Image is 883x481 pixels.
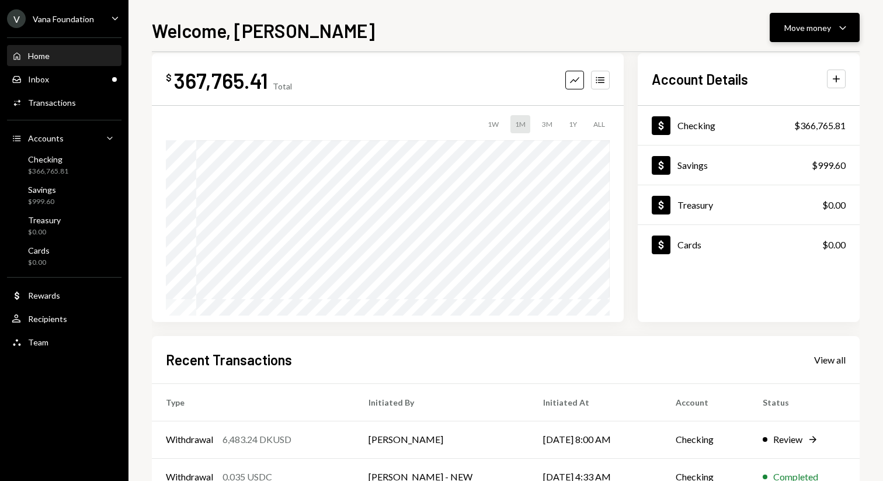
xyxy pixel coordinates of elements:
[638,225,860,264] a: Cards$0.00
[7,212,121,240] a: Treasury$0.00
[28,74,49,84] div: Inbox
[537,115,557,133] div: 3M
[28,245,50,255] div: Cards
[354,383,529,421] th: Initiated By
[28,314,67,324] div: Recipients
[677,239,701,250] div: Cards
[152,19,375,42] h1: Welcome, [PERSON_NAME]
[28,337,48,347] div: Team
[662,421,749,458] td: Checking
[28,167,68,177] div: $366,765.81
[28,258,50,268] div: $0.00
[166,350,292,369] h2: Recent Transactions
[273,81,292,91] div: Total
[814,354,846,366] div: View all
[662,383,749,421] th: Account
[28,185,56,195] div: Savings
[529,421,662,458] td: [DATE] 8:00 AM
[28,290,60,300] div: Rewards
[652,70,748,89] h2: Account Details
[7,68,121,89] a: Inbox
[794,119,846,133] div: $366,765.81
[483,115,503,133] div: 1W
[152,383,354,421] th: Type
[7,92,121,113] a: Transactions
[677,120,715,131] div: Checking
[770,13,860,42] button: Move money
[564,115,582,133] div: 1Y
[822,198,846,212] div: $0.00
[223,432,291,447] div: 6,483.24 DKUSD
[28,197,56,207] div: $999.60
[812,158,846,172] div: $999.60
[7,9,26,28] div: V
[7,127,121,148] a: Accounts
[677,199,713,210] div: Treasury
[28,133,64,143] div: Accounts
[33,14,94,24] div: Vana Foundation
[7,285,121,306] a: Rewards
[638,146,860,185] a: Savings$999.60
[166,72,172,84] div: $
[7,151,121,179] a: Checking$366,765.81
[28,215,61,225] div: Treasury
[822,238,846,252] div: $0.00
[7,308,121,329] a: Recipients
[749,383,860,421] th: Status
[166,432,213,447] div: Withdrawal
[638,106,860,145] a: Checking$366,765.81
[773,432,802,447] div: Review
[529,383,662,421] th: Initiated At
[28,51,50,61] div: Home
[677,160,708,171] div: Savings
[7,45,121,66] a: Home
[814,353,846,366] a: View all
[28,227,61,237] div: $0.00
[7,331,121,352] a: Team
[589,115,610,133] div: ALL
[28,98,76,108] div: Transactions
[354,421,529,458] td: [PERSON_NAME]
[7,242,121,270] a: Cards$0.00
[638,185,860,224] a: Treasury$0.00
[28,154,68,164] div: Checking
[510,115,530,133] div: 1M
[784,22,831,34] div: Move money
[174,67,268,94] div: 367,765.41
[7,181,121,209] a: Savings$999.60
